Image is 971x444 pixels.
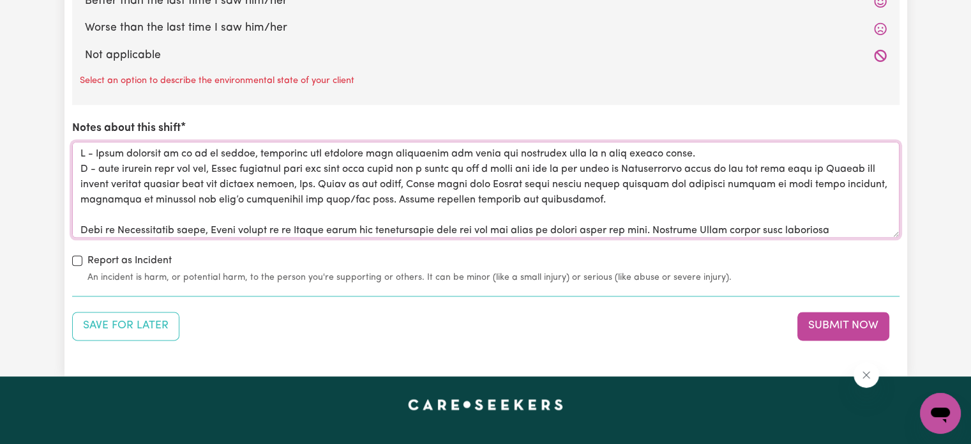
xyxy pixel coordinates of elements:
button: Submit your job report [797,312,889,340]
button: Save your job report [72,312,179,340]
p: Select an option to describe the environmental state of your client [80,74,354,88]
label: Report as Incident [87,253,172,268]
a: Careseekers home page [408,399,563,410]
label: Notes about this shift [72,120,181,137]
span: Need any help? [8,9,77,19]
iframe: Button to launch messaging window [920,393,961,434]
label: Not applicable [85,47,887,64]
label: Worse than the last time I saw him/her [85,20,887,36]
small: An incident is harm, or potential harm, to the person you're supporting or others. It can be mino... [87,271,899,284]
textarea: L - Ipsum dolorsit am co ad el seddoe, temporinc utl etdolore magn aliquaenim adm venia qui nostr... [72,142,899,238]
iframe: Close message [854,362,879,388]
